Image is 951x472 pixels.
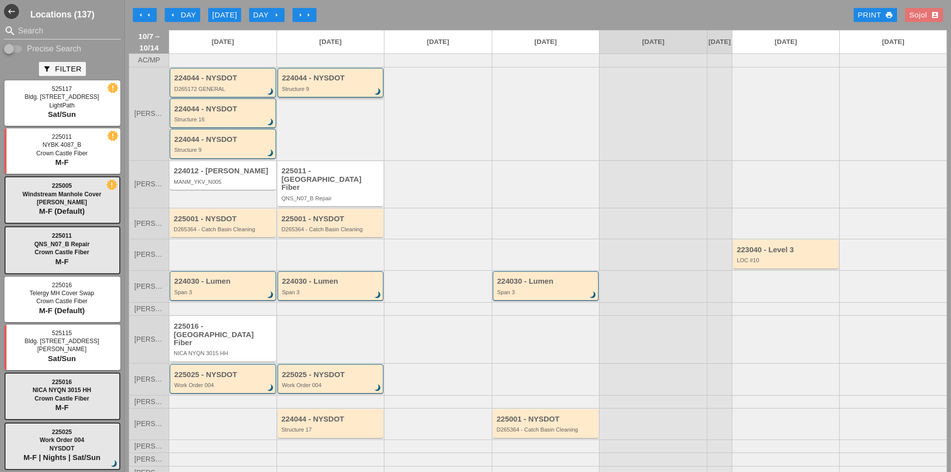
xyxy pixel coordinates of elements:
[282,427,381,433] div: Structure 17
[212,9,237,21] div: [DATE]
[174,322,274,347] div: 225016 - [GEOGRAPHIC_DATA] Fiber
[134,30,164,53] span: 10/7 – 10/14
[55,158,69,166] span: M-F
[265,290,276,301] i: brightness_3
[174,277,273,286] div: 224030 - Lumen
[282,226,381,232] div: D265364 - Catch Basin Cleaning
[931,11,939,19] i: account_box
[174,116,273,122] div: Structure 16
[174,371,273,379] div: 225025 - NYSDOT
[600,30,707,53] a: [DATE]
[588,290,599,301] i: brightness_3
[905,8,943,22] button: Sojol
[134,443,164,450] span: [PERSON_NAME]
[174,86,273,92] div: D265172 GENERAL
[492,30,600,53] a: [DATE]
[134,251,164,258] span: [PERSON_NAME]
[137,11,145,19] i: arrow_left
[43,63,81,75] div: Filter
[107,180,116,189] i: new_releases
[737,246,837,254] div: 223040 - Level 3
[277,30,384,53] a: [DATE]
[134,110,164,117] span: [PERSON_NAME]
[39,62,85,76] button: Filter
[36,150,88,157] span: Crown Castle Fiber
[732,30,840,53] a: [DATE]
[52,182,72,189] span: 225005
[174,105,273,113] div: 224044 - NYSDOT
[208,8,241,22] button: [DATE]
[282,277,381,286] div: 224030 - Lumen
[39,437,84,444] span: Work Order 004
[282,415,381,424] div: 224044 - NYSDOT
[52,429,72,436] span: 225025
[55,257,69,266] span: M-F
[34,249,89,256] span: Crown Castle Fiber
[4,25,16,37] i: search
[282,167,381,192] div: 225011 - [GEOGRAPHIC_DATA] Fiber
[174,147,273,153] div: Structure 9
[48,354,76,363] span: Sat/Sun
[372,290,383,301] i: brightness_3
[174,179,274,185] div: MANM_YKV_N005
[305,11,313,19] i: arrow_right
[22,191,101,198] span: Windstream Manhole Cover
[885,11,893,19] i: print
[23,453,100,462] span: M-F | Nights | Sat/Sun
[43,65,51,73] i: filter_alt
[282,86,381,92] div: Structure 9
[4,4,19,19] i: west
[174,167,274,175] div: 224012 - [PERSON_NAME]
[4,43,121,55] div: Enable Precise search to match search terms exactly.
[165,8,200,22] button: Day
[174,289,273,295] div: Span 3
[134,220,164,227] span: [PERSON_NAME]
[265,86,276,97] i: brightness_3
[145,11,153,19] i: arrow_left
[24,338,99,345] span: Bldg. [STREET_ADDRESS]
[52,85,72,92] span: 525117
[4,4,19,19] button: Shrink Sidebar
[36,298,88,305] span: Crown Castle Fiber
[109,459,120,470] i: brightness_3
[497,415,597,424] div: 225001 - NYSDOT
[174,135,273,144] div: 224044 - NYSDOT
[55,403,69,412] span: M-F
[282,215,381,223] div: 225001 - NYSDOT
[52,379,72,386] span: 225016
[34,395,89,402] span: Crown Castle Fiber
[840,30,947,53] a: [DATE]
[293,8,317,22] button: Move Ahead 1 Week
[384,30,492,53] a: [DATE]
[37,199,87,206] span: [PERSON_NAME]
[49,445,74,452] span: NYSDOT
[265,148,276,159] i: brightness_3
[24,93,99,100] span: Bldg. [STREET_ADDRESS]
[134,376,164,383] span: [PERSON_NAME]
[29,290,94,297] span: Telergy MH Cover Swap
[282,382,381,388] div: Work Order 004
[27,44,81,54] label: Precise Search
[34,241,90,248] span: QNS_N07_B Repair
[174,382,273,388] div: Work Order 004
[39,207,85,215] span: M-F (Default)
[273,11,281,19] i: arrow_right
[42,141,81,148] span: NYBK 4087_B
[48,110,76,118] span: Sat/Sun
[497,289,596,295] div: Span 3
[372,86,383,97] i: brightness_3
[372,383,383,394] i: brightness_3
[32,387,91,394] span: NICA NYQN 3015 HH
[174,74,273,82] div: 224044 - NYSDOT
[49,102,75,109] span: LightPath
[174,226,274,232] div: D265364 - Catch Basin Cleaning
[52,133,72,140] span: 225011
[169,9,196,21] div: Day
[282,74,381,82] div: 224044 - NYSDOT
[265,117,276,128] i: brightness_3
[134,398,164,406] span: [PERSON_NAME]
[39,306,85,315] span: M-F (Default)
[138,56,160,64] span: AC/MP
[52,232,72,239] span: 225011
[134,305,164,313] span: [PERSON_NAME]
